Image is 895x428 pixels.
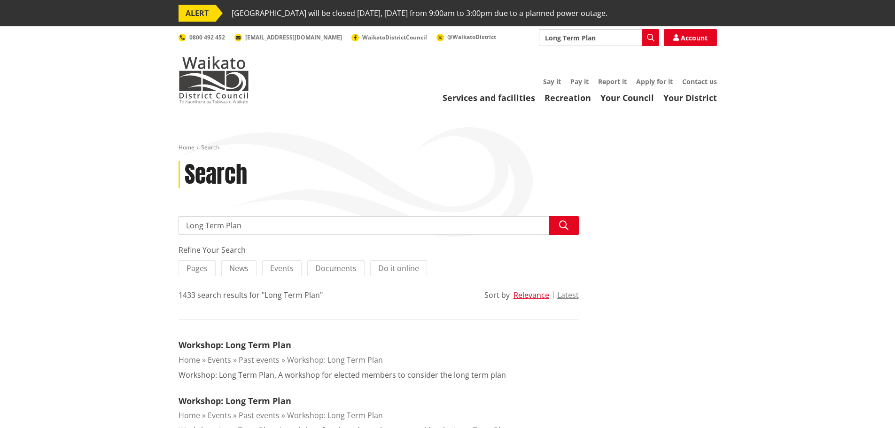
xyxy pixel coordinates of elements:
a: Services and facilities [443,92,535,103]
a: Workshop: Long Term Plan [287,355,383,365]
a: WaikatoDistrictCouncil [351,33,427,41]
h1: Search [185,161,247,188]
span: 0800 492 452 [189,33,225,41]
a: [EMAIL_ADDRESS][DOMAIN_NAME] [234,33,342,41]
span: [EMAIL_ADDRESS][DOMAIN_NAME] [245,33,342,41]
p: Workshop: Long Term Plan, A workshop for elected members to consider the long term plan [179,369,506,381]
nav: breadcrumb [179,144,717,152]
a: Past events [239,410,280,420]
a: Events [208,410,231,420]
div: 1433 search results for "Long Term Plan" [179,289,323,301]
span: ALERT [179,5,216,22]
a: Workshop: Long Term Plan [287,410,383,420]
img: Waikato District Council - Te Kaunihera aa Takiwaa o Waikato [179,56,249,103]
a: Contact us [682,77,717,86]
a: Your District [663,92,717,103]
span: @WaikatoDistrict [447,33,496,41]
span: Do it online [378,263,419,273]
button: Relevance [514,291,549,299]
span: [GEOGRAPHIC_DATA] will be closed [DATE], [DATE] from 9:00am to 3:00pm due to a planned power outage. [232,5,607,22]
input: Search input [179,216,579,235]
a: Home [179,143,195,151]
span: Pages [187,263,208,273]
a: Say it [543,77,561,86]
a: 0800 492 452 [179,33,225,41]
a: @WaikatoDistrict [436,33,496,41]
span: Search [201,143,219,151]
span: Events [270,263,294,273]
a: Your Council [600,92,654,103]
input: Search input [539,29,659,46]
a: Workshop: Long Term Plan [179,395,291,406]
button: Latest [557,291,579,299]
a: Past events [239,355,280,365]
a: Apply for it [636,77,673,86]
a: Recreation [545,92,591,103]
a: Workshop: Long Term Plan [179,339,291,350]
span: News [229,263,249,273]
a: Account [664,29,717,46]
a: Events [208,355,231,365]
a: Home [179,410,200,420]
span: Documents [315,263,357,273]
span: WaikatoDistrictCouncil [362,33,427,41]
div: Refine Your Search [179,244,579,256]
a: Home [179,355,200,365]
div: Sort by [484,289,510,301]
a: Pay it [570,77,589,86]
a: Report it [598,77,627,86]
